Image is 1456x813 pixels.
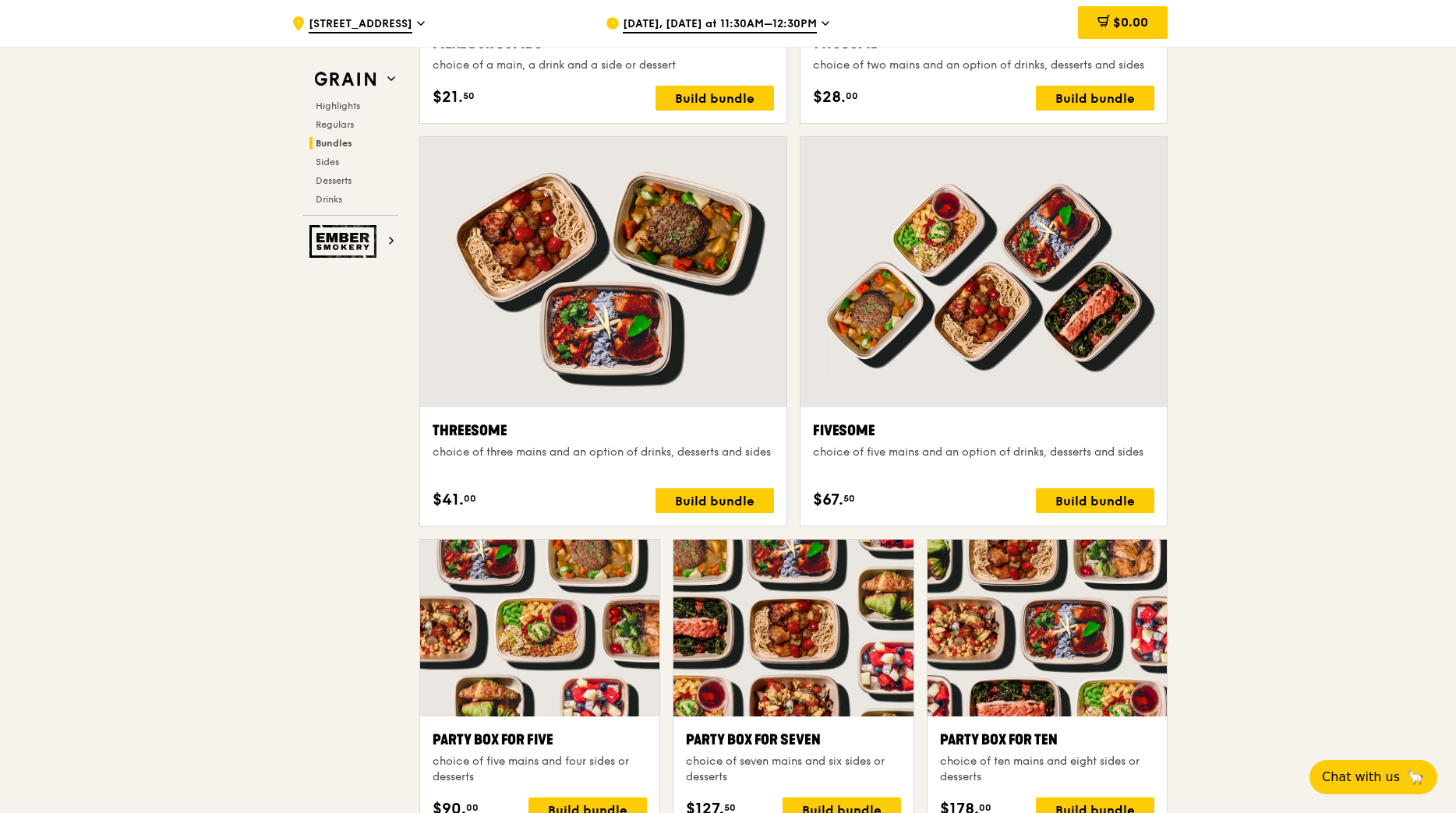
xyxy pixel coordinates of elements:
[940,729,1154,751] div: Party Box for Ten
[433,445,774,460] div: choice of three mains and an option of drinks, desserts and sides
[316,119,354,130] span: Regulars
[316,138,352,149] span: Bundles
[1309,760,1437,794] button: Chat with us🦙
[309,65,381,93] img: Grain web logo
[813,58,1154,73] div: choice of two mains and an option of drinks, desserts and sides
[433,86,463,109] span: $21.
[843,492,855,505] span: 50
[686,729,900,751] div: Party Box for Seven
[940,754,1154,785] div: choice of ten mains and eight sides or desserts
[813,488,843,512] span: $67.
[316,194,342,205] span: Drinks
[623,16,817,33] span: [DATE], [DATE] at 11:30AM–12:30PM
[813,420,1154,442] div: Fivesome
[1036,86,1154,111] div: Build bundle
[433,729,647,751] div: Party Box for Five
[309,16,412,33] span: [STREET_ADDRESS]
[309,225,381,258] img: Ember Smokery web logo
[813,445,1154,460] div: choice of five mains and an option of drinks, desserts and sides
[464,492,476,505] span: 00
[1322,768,1400,787] span: Chat with us
[656,488,774,513] div: Build bundle
[433,488,464,512] span: $41.
[463,90,475,102] span: 50
[433,58,774,73] div: choice of a main, a drink and a side or dessert
[433,420,774,442] div: Threesome
[846,90,858,102] span: 00
[1406,768,1425,787] span: 🦙
[656,86,774,111] div: Build bundle
[1036,488,1154,513] div: Build bundle
[316,175,352,186] span: Desserts
[1113,15,1148,30] span: $0.00
[813,86,846,109] span: $28.
[686,754,900,785] div: choice of seven mains and six sides or desserts
[316,100,360,111] span: Highlights
[433,754,647,785] div: choice of five mains and four sides or desserts
[316,157,339,167] span: Sides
